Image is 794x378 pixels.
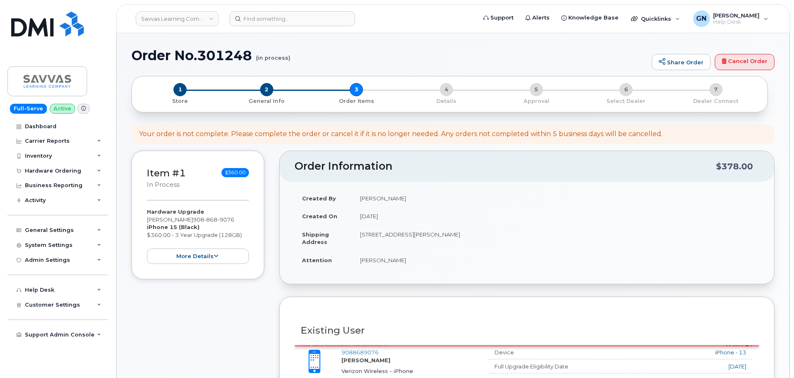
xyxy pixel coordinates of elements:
[353,189,759,207] td: [PERSON_NAME]
[147,208,204,215] strong: Hardware Upgrade
[147,208,249,264] div: [PERSON_NAME] $360.00 - 3 Year Upgrade (128GB)
[256,48,290,61] small: (in process)
[142,98,219,105] p: Store
[147,224,200,230] strong: iPhone 15 (Black)
[222,168,249,177] span: $360.00
[193,216,234,223] span: 908
[302,257,332,263] strong: Attention
[716,159,753,174] div: $378.00
[488,362,599,370] div: Upgrade Cost
[726,342,753,349] span: [DATE]
[488,363,599,371] div: Full Upgrade Eligibility Date
[147,181,180,188] small: in process
[302,213,337,219] strong: Created On
[604,349,746,356] div: iPhone - 13
[225,98,309,105] p: General Info
[652,54,711,71] a: Share Order
[353,225,759,251] td: [STREET_ADDRESS][PERSON_NAME]
[302,195,336,202] strong: Created By
[353,251,759,269] td: [PERSON_NAME]
[301,325,753,336] h3: Existing User
[132,48,648,63] h1: Order No.301248
[604,363,746,371] div: [DATE]
[147,167,186,179] a: Item #1
[302,231,329,246] strong: Shipping Address
[488,349,599,356] div: Device
[295,347,759,371] div: Please select device you want to have accessory for. We will also pull device type and billing in...
[222,96,312,105] a: 2 General Info
[217,216,234,223] span: 9076
[260,83,273,96] span: 2
[295,161,716,172] h2: Order Information
[715,54,775,71] a: Cancel Order
[353,207,759,225] td: [DATE]
[147,249,249,264] button: more details
[139,129,662,139] div: Your order is not complete. Please complete the order or cancel it if it is no longer needed. Any...
[204,216,217,223] span: 868
[341,349,379,356] a: 9088689076
[341,367,475,375] div: Verizon Wireless - iPhone
[139,96,222,105] a: 1 Store
[173,83,187,96] span: 1
[341,357,390,363] strong: [PERSON_NAME]
[295,345,759,347] div: This user received a new device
